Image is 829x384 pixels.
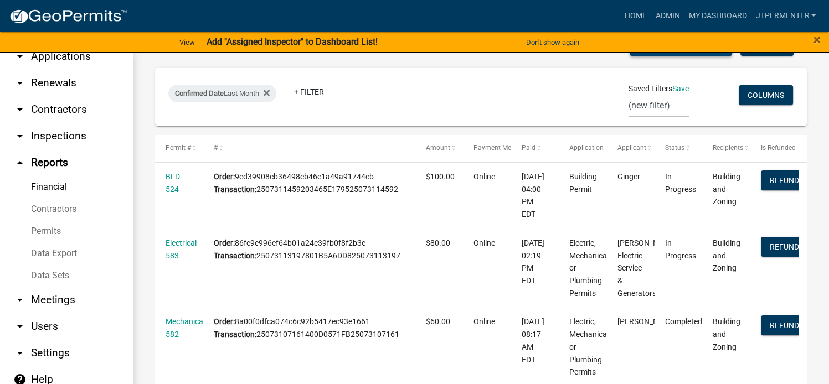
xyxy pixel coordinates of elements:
[214,315,405,341] div: 8a00f0dfca074c6c92b5417ec93e1661 25073107161400D0571FB25073107161
[522,315,548,366] div: [DATE] 08:17 AM EDT
[522,237,548,287] div: [DATE] 02:19 PM EDT
[713,144,743,152] span: Recipients
[206,37,377,47] strong: Add "Assigned Inspector" to Dashboard List!
[630,36,732,56] button: Scheduled Exports
[473,238,495,247] span: Online
[13,156,27,169] i: arrow_drop_up
[761,144,796,152] span: Is Refunded
[166,238,199,260] a: Electrical-583
[713,317,740,351] span: Building and Zoning
[761,177,808,185] wm-modal-confirm: Refund Payment
[463,135,511,162] datatable-header-cell: Payment Method
[214,170,405,196] div: 9ed39908cb36498eb46e1a49a91744cb 2507311459203465E179525073114592
[214,330,256,339] b: Transaction:
[511,135,558,162] datatable-header-cell: Paid
[473,317,495,326] span: Online
[813,33,821,46] button: Close
[473,172,495,181] span: Online
[617,144,646,152] span: Applicant
[617,172,640,181] span: Ginger
[761,170,808,190] button: Refund
[522,33,584,51] button: Don't show again
[203,135,415,162] datatable-header-cell: #
[214,251,256,260] b: Transaction:
[285,82,333,102] a: + Filter
[651,6,684,27] a: Admin
[761,315,808,335] button: Refund
[426,317,450,326] span: $60.00
[655,135,702,162] datatable-header-cell: Status
[713,172,740,206] span: Building and Zoning
[214,144,218,152] span: #
[13,129,27,143] i: arrow_drop_down
[713,238,740,273] span: Building and Zoning
[13,50,27,63] i: arrow_drop_down
[473,144,525,152] span: Payment Method
[175,33,199,51] a: View
[813,32,821,48] span: ×
[214,237,405,262] div: 86fc9e996cf64b01a24c39fb0f8f2b3c 25073113197801B5A6DD825073113197
[214,172,235,181] b: Order:
[166,144,191,152] span: Permit #
[672,84,689,93] a: Save
[751,6,820,27] a: jtpermenter
[13,76,27,90] i: arrow_drop_down
[620,6,651,27] a: Home
[175,89,224,97] span: Confirmed Date
[166,172,182,194] a: BLD-524
[415,135,463,162] datatable-header-cell: Amount
[214,185,256,194] b: Transaction:
[13,346,27,360] i: arrow_drop_down
[629,83,672,95] span: Saved Filters
[569,144,604,152] span: Application
[166,317,207,339] a: Mechanical-582
[569,238,609,298] span: Electric, Mechanical or Plumbing Permits
[569,317,609,376] span: Electric, Mechanical or Plumbing Permits
[665,238,696,260] span: In Progress
[426,238,450,247] span: $80.00
[13,320,27,333] i: arrow_drop_down
[569,172,597,194] span: Building Permit
[426,172,455,181] span: $100.00
[606,135,654,162] datatable-header-cell: Applicant
[665,317,702,326] span: Completed
[168,85,276,102] div: Last Month
[739,85,793,105] button: Columns
[684,6,751,27] a: My Dashboard
[761,322,808,331] wm-modal-confirm: Refund Payment
[214,317,235,326] b: Order:
[13,293,27,307] i: arrow_drop_down
[522,170,548,221] div: [DATE] 04:00 PM EDT
[665,172,696,194] span: In Progress
[761,237,808,257] button: Refund
[13,103,27,116] i: arrow_drop_down
[740,36,794,56] button: Export
[617,317,676,326] span: Samantha Godwin
[617,238,676,298] span: Williams Electric Service & Generators
[559,135,606,162] datatable-header-cell: Application
[702,135,750,162] datatable-header-cell: Recipients
[214,238,235,247] b: Order:
[155,135,203,162] datatable-header-cell: Permit #
[665,144,684,152] span: Status
[522,144,535,152] span: Paid
[750,135,797,162] datatable-header-cell: Is Refunded
[426,144,450,152] span: Amount
[761,243,808,252] wm-modal-confirm: Refund Payment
